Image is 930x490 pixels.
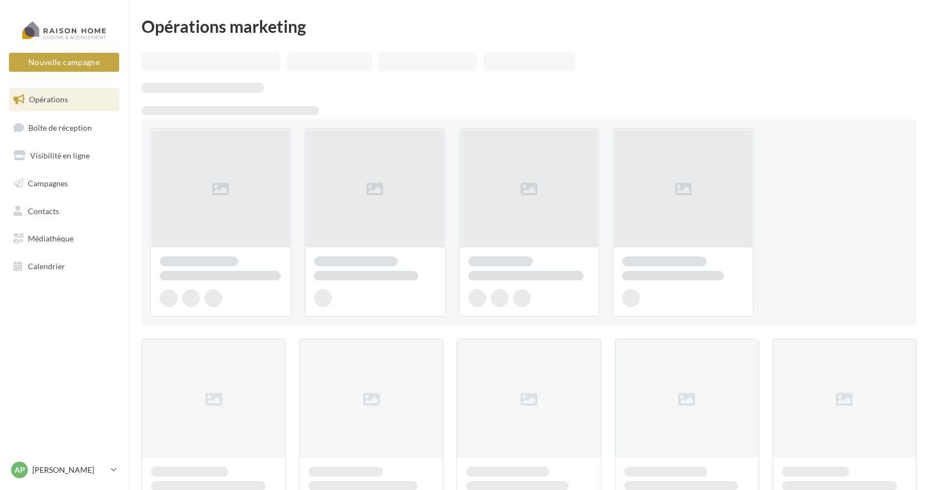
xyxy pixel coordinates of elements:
[14,464,25,476] span: AP
[7,172,121,195] a: Campagnes
[7,200,121,223] a: Contacts
[29,95,68,104] span: Opérations
[141,18,917,34] div: Opérations marketing
[7,116,121,140] a: Boîte de réception
[9,53,119,72] button: Nouvelle campagne
[28,206,59,215] span: Contacts
[28,122,92,132] span: Boîte de réception
[32,464,106,476] p: [PERSON_NAME]
[7,255,121,278] a: Calendrier
[7,227,121,250] a: Médiathèque
[7,88,121,111] a: Opérations
[28,179,68,188] span: Campagnes
[28,261,65,271] span: Calendrier
[7,144,121,167] a: Visibilité en ligne
[30,151,90,160] span: Visibilité en ligne
[28,234,74,243] span: Médiathèque
[9,459,119,481] a: AP [PERSON_NAME]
